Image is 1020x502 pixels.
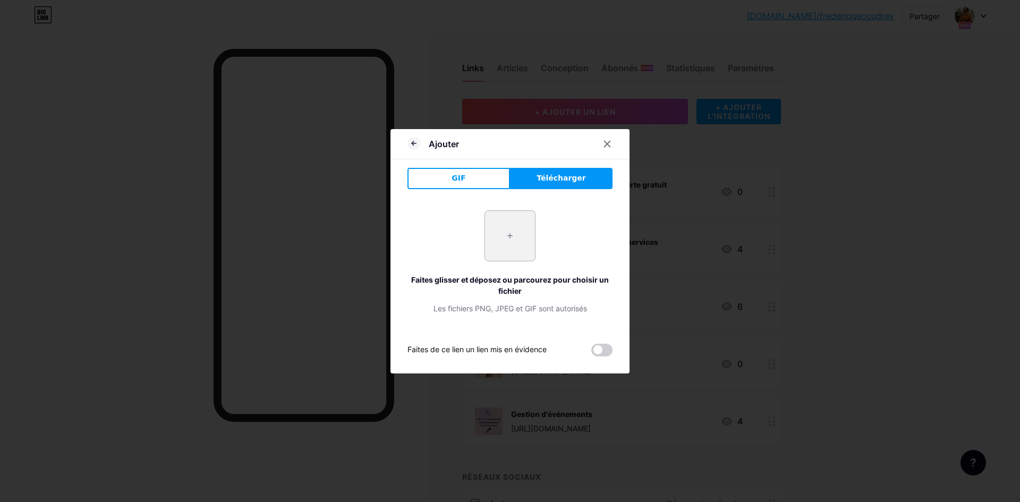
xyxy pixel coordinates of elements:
[429,139,459,149] font: Ajouter
[510,168,613,189] button: Télécharger
[407,345,547,354] font: Faites de ce lien un lien mis en évidence
[433,304,587,313] font: Les fichiers PNG, JPEG et GIF sont autorisés
[452,174,465,182] font: GIF
[537,174,586,182] font: Télécharger
[411,275,609,295] font: Faites glisser et déposez ou parcourez pour choisir un fichier
[407,168,510,189] button: GIF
